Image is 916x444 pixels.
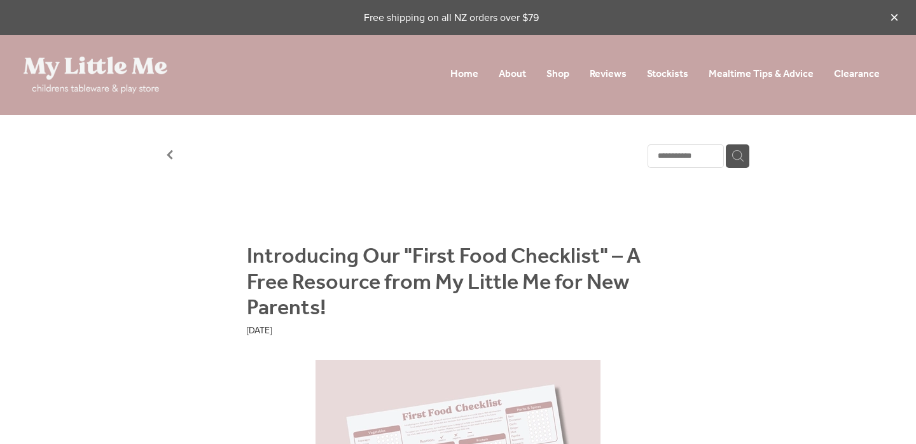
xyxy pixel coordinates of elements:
a: Clearance [834,64,880,84]
a: About [499,64,526,84]
h1: Introducing Our "First Food Checklist" – A Free Resource from My Little Me for New Parents! [247,244,669,323]
a: Mealtime Tips & Advice [709,64,814,84]
a: Stockists [647,64,688,84]
a: Home [450,64,478,84]
p: Free shipping on all NZ orders over $79 [24,10,878,24]
a: My Little Me Ltd homepage [24,57,197,94]
a: Reviews [590,64,627,84]
div: [DATE] [247,323,669,337]
a: Shop [546,64,569,84]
